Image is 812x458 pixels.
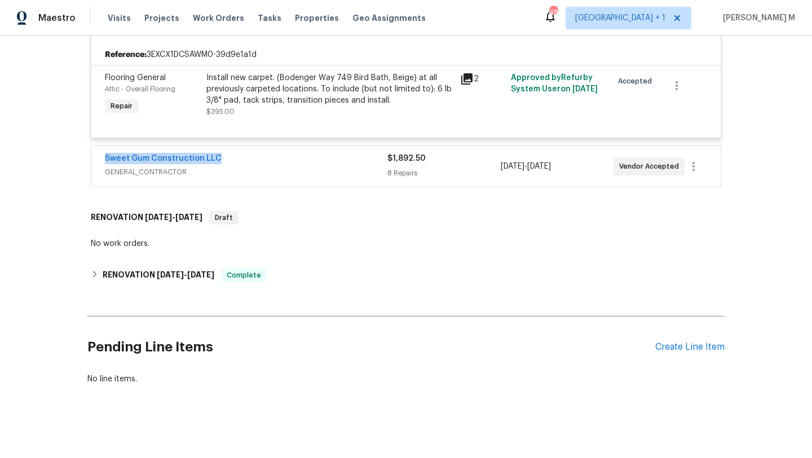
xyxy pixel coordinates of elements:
[38,12,76,24] span: Maestro
[575,12,665,24] span: [GEOGRAPHIC_DATA] + 1
[460,72,504,86] div: 2
[105,49,147,60] b: Reference:
[501,162,524,170] span: [DATE]
[206,108,235,115] span: $395.00
[387,155,426,162] span: $1,892.50
[105,166,387,178] span: GENERAL_CONTRACTOR
[105,155,222,162] a: Sweet Gum Construction LLC
[145,213,202,221] span: -
[258,14,281,22] span: Tasks
[193,12,244,24] span: Work Orders
[157,271,184,279] span: [DATE]
[105,86,175,93] span: Attic - Overall Flooring
[175,213,202,221] span: [DATE]
[91,211,202,224] h6: RENOVATION
[144,12,179,24] span: Projects
[145,213,172,221] span: [DATE]
[618,76,656,87] span: Accepted
[549,7,557,18] div: 48
[187,271,214,279] span: [DATE]
[572,85,598,93] span: [DATE]
[91,45,721,65] div: 3EXCX1DCSAWM0-39d9e1a1d
[619,161,683,172] span: Vendor Accepted
[157,271,214,279] span: -
[222,270,266,281] span: Complete
[87,321,655,373] h2: Pending Line Items
[718,12,795,24] span: [PERSON_NAME] M
[87,373,725,385] div: No line items.
[352,12,426,24] span: Geo Assignments
[210,212,237,223] span: Draft
[511,74,598,93] span: Approved by Refurby System User on
[108,12,131,24] span: Visits
[105,74,166,82] span: Flooring General
[87,200,725,236] div: RENOVATION [DATE]-[DATE]Draft
[106,100,137,112] span: Repair
[295,12,339,24] span: Properties
[387,168,500,179] div: 8 Repairs
[501,161,551,172] span: -
[91,238,721,249] div: No work orders.
[103,268,214,282] h6: RENOVATION
[87,262,725,289] div: RENOVATION [DATE]-[DATE]Complete
[206,72,453,106] div: Install new carpet. (Bodenger Way 749 Bird Bath, Beige) at all previously carpeted locations. To ...
[527,162,551,170] span: [DATE]
[655,342,725,353] div: Create Line Item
